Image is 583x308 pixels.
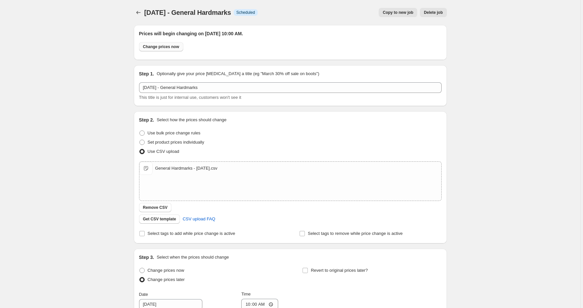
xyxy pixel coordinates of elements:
h2: Step 3. [139,254,154,261]
span: Set product prices individually [148,140,204,145]
p: Select when the prices should change [157,254,229,261]
button: Change prices now [139,42,183,51]
p: Select how the prices should change [157,117,226,123]
div: General Hardmarks - [DATE].csv [155,165,218,172]
input: 30% off holiday sale [139,82,442,93]
span: Change prices later [148,277,185,282]
button: Remove CSV [139,203,172,212]
span: Date [139,292,148,297]
button: Copy to new job [379,8,417,17]
span: Revert to original prices later? [311,268,368,273]
button: Delete job [420,8,447,17]
span: Time [241,292,250,296]
a: CSV upload FAQ [179,214,219,224]
span: Get CSV template [143,216,176,222]
span: Change prices now [148,268,184,273]
h2: Step 1. [139,70,154,77]
p: Optionally give your price [MEDICAL_DATA] a title (eg "March 30% off sale on boots") [157,70,319,77]
span: CSV upload FAQ [183,216,215,222]
span: Use CSV upload [148,149,179,154]
span: Change prices now [143,44,179,49]
span: Copy to new job [383,10,413,15]
span: Select tags to remove while price change is active [308,231,403,236]
span: Select tags to add while price change is active [148,231,235,236]
span: Remove CSV [143,205,168,210]
button: Price change jobs [134,8,143,17]
span: Delete job [424,10,443,15]
h2: Step 2. [139,117,154,123]
button: Get CSV template [139,214,180,224]
span: [DATE] - General Hardmarks [144,9,231,16]
span: Scheduled [236,10,255,15]
span: Use bulk price change rules [148,130,200,135]
h2: Prices will begin changing on [DATE] 10:00 AM. [139,30,442,37]
span: This title is just for internal use, customers won't see it [139,95,241,100]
